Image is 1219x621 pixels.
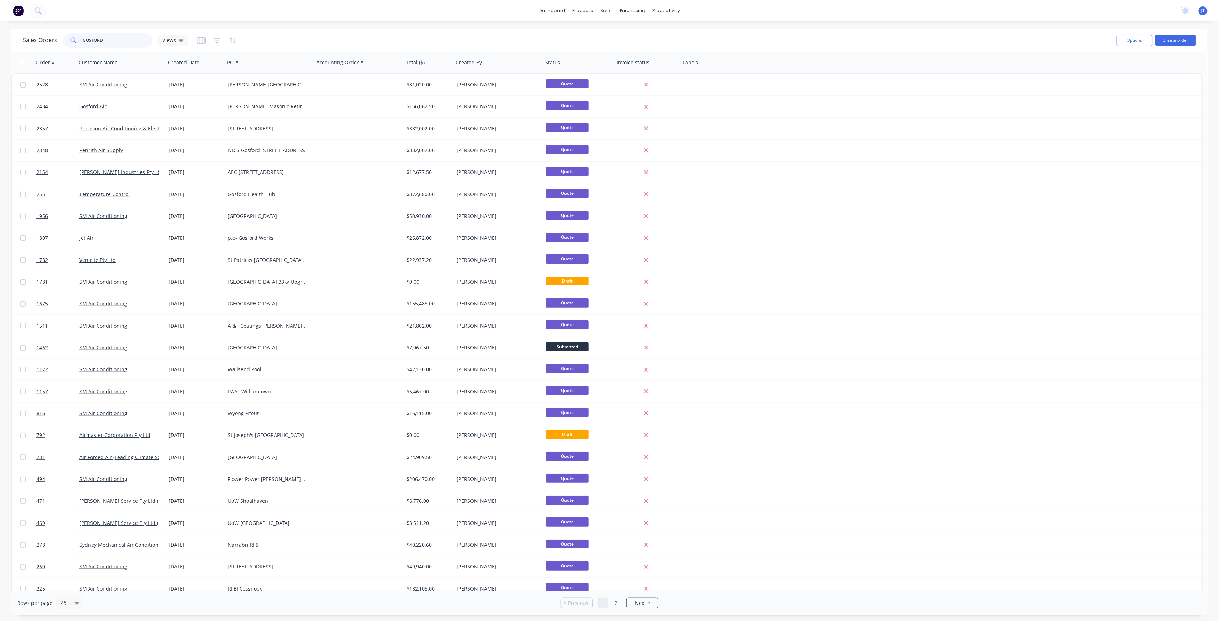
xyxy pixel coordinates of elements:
a: 2434 [36,96,79,117]
div: [PERSON_NAME] [456,125,536,132]
a: Penrith Air Supply [79,147,123,154]
a: Gosford Air [79,103,107,110]
div: [DATE] [169,300,222,307]
div: $0.00 [406,278,449,285]
a: SM Air Conditioning [79,300,127,307]
div: [PERSON_NAME] [456,322,536,329]
a: 469 [36,512,79,534]
h1: Sales Orders [23,37,57,44]
input: Search... [83,33,153,48]
div: [STREET_ADDRESS] [228,563,307,570]
div: UoW [GEOGRAPHIC_DATA] [228,520,307,527]
div: $3,511.20 [406,520,449,527]
div: [PERSON_NAME] [456,563,536,570]
div: [GEOGRAPHIC_DATA] [228,300,307,307]
div: [PERSON_NAME] Masonic Retirement Village [STREET_ADDRESS] [228,103,307,110]
span: 792 [36,432,45,439]
a: [PERSON_NAME] Service Pty Ltd ([PERSON_NAME] - Spotless) [79,520,224,526]
div: $50,930.00 [406,213,449,220]
span: Quote [546,496,589,505]
a: Next page [627,600,658,607]
a: SM Air Conditioning [79,322,127,329]
a: 1956 [36,205,79,227]
span: Quote [546,298,589,307]
div: Invoice status [617,59,650,66]
a: 2528 [36,74,79,95]
button: Create order [1155,35,1196,46]
a: 1462 [36,337,79,358]
div: Order # [36,59,55,66]
div: productivity [649,5,684,16]
div: [DATE] [169,476,222,483]
div: [PERSON_NAME] [456,191,536,198]
span: Quote [546,123,589,132]
div: [DATE] [169,213,222,220]
div: [PERSON_NAME] [456,388,536,395]
span: Quote [546,211,589,220]
div: [DATE] [169,541,222,548]
div: [DATE] [169,125,222,132]
a: 471 [36,490,79,512]
div: St Patricks [GEOGRAPHIC_DATA] [GEOGRAPHIC_DATA] 2250 [228,257,307,264]
div: Status [545,59,560,66]
div: [PERSON_NAME][GEOGRAPHIC_DATA] [228,81,307,88]
span: 1782 [36,257,48,264]
div: Wallsend Pool [228,366,307,373]
span: Quote [546,233,589,242]
div: [PERSON_NAME] [456,366,536,373]
div: sales [597,5,617,16]
a: 255 [36,184,79,205]
div: Wyong Fitout [228,410,307,417]
span: Next [635,600,646,607]
div: Flower Power [PERSON_NAME] Hills [228,476,307,483]
div: [DATE] [169,81,222,88]
div: AEC [STREET_ADDRESS] [228,169,307,176]
a: 731 [36,447,79,468]
div: UoW Shoalhaven [228,497,307,505]
div: [PERSON_NAME] [456,81,536,88]
a: SM Air Conditioning [79,366,127,373]
div: [PERSON_NAME] [456,520,536,527]
div: $206,470.00 [406,476,449,483]
span: 1462 [36,344,48,351]
div: Created Date [168,59,199,66]
a: SM Air Conditioning [79,344,127,351]
div: [GEOGRAPHIC_DATA] [228,454,307,461]
div: [DATE] [169,454,222,461]
div: [DATE] [169,191,222,198]
div: $24,909.50 [406,454,449,461]
button: Options [1117,35,1153,46]
span: 1172 [36,366,48,373]
a: 1511 [36,315,79,337]
span: Rows per page [17,600,53,607]
div: [DATE] [169,585,222,592]
div: RFBI Cessnock [228,585,307,592]
span: Quote [546,254,589,263]
div: purchasing [617,5,649,16]
div: [PERSON_NAME] [456,585,536,592]
div: $5,467.00 [406,388,449,395]
div: [DATE] [169,103,222,110]
a: [PERSON_NAME] Service Pty Ltd ([PERSON_NAME] - Spotless) [79,497,224,504]
a: Sydney Mechanical Air Conditioning [79,541,166,548]
span: 469 [36,520,45,527]
div: NDIS Gosford [STREET_ADDRESS] [228,147,307,154]
div: $332,002.00 [406,125,449,132]
a: 792 [36,424,79,446]
a: Previous page [561,600,592,607]
div: $42,130.00 [406,366,449,373]
a: SM Air Conditioning [79,476,127,482]
a: 1172 [36,359,79,380]
div: [DATE] [169,563,222,570]
div: PO # [227,59,238,66]
span: Quote [546,364,589,373]
div: [PERSON_NAME] [456,541,536,548]
span: Quote [546,540,589,548]
div: $6,776.00 [406,497,449,505]
span: Quote [546,474,589,483]
a: Jet Air [79,234,94,241]
span: 278 [36,541,45,548]
span: Quote [546,189,589,198]
span: Quote [546,386,589,395]
div: Gosford Health Hub [228,191,307,198]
